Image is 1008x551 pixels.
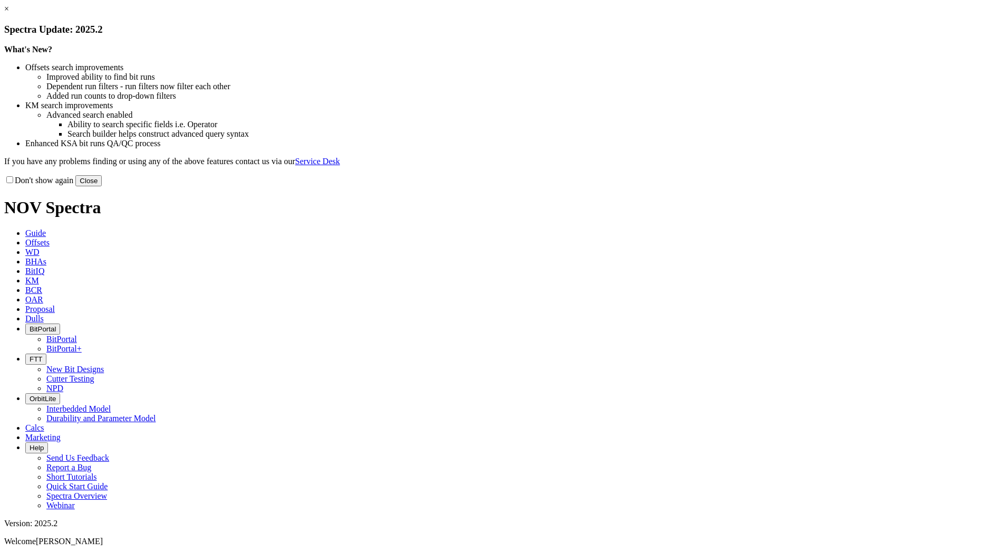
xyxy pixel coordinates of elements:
[46,374,94,383] a: Cutter Testing
[25,63,1004,72] li: Offsets search improvements
[25,229,46,237] span: Guide
[25,248,40,256] span: WD
[67,120,1004,129] li: Ability to search specific fields i.e. Operator
[46,110,1004,120] li: Advanced search enabled
[46,72,1004,82] li: Improved ability to find bit runs
[46,365,104,374] a: New Bit Designs
[25,101,1004,110] li: KM search improvements
[25,267,44,275] span: BitIQ
[25,295,43,304] span: OAR
[30,355,42,363] span: FTT
[46,344,82,353] a: BitPortal+
[46,414,156,423] a: Durability and Parameter Model
[4,24,1004,35] h3: Spectra Update: 2025.2
[67,129,1004,139] li: Search builder helps construct advanced query syntax
[30,444,44,452] span: Help
[25,257,46,266] span: BHAs
[46,82,1004,91] li: Dependent run filters - run filters now filter each other
[46,404,111,413] a: Interbedded Model
[30,325,56,333] span: BitPortal
[46,472,97,481] a: Short Tutorials
[25,286,42,294] span: BCR
[25,314,44,323] span: Dulls
[25,433,61,442] span: Marketing
[6,176,13,183] input: Don't show again
[295,157,340,166] a: Service Desk
[46,482,108,491] a: Quick Start Guide
[46,491,107,500] a: Spectra Overview
[46,463,91,472] a: Report a Bug
[4,176,73,185] label: Don't show again
[4,4,9,13] a: ×
[25,139,1004,148] li: Enhanced KSA bit runs QA/QC process
[25,276,39,285] span: KM
[46,501,75,510] a: Webinar
[25,238,50,247] span: Offsets
[46,384,63,393] a: NPD
[25,305,55,313] span: Proposal
[4,519,1004,528] div: Version: 2025.2
[4,45,52,54] strong: What's New?
[46,91,1004,101] li: Added run counts to drop-down filters
[4,157,1004,166] p: If you have any problems finding or using any of the above features contact us via our
[46,335,77,344] a: BitPortal
[4,198,1004,217] h1: NOV Spectra
[30,395,56,403] span: OrbitLite
[4,537,1004,546] p: Welcome
[75,175,102,186] button: Close
[46,453,109,462] a: Send Us Feedback
[25,423,44,432] span: Calcs
[36,537,103,546] span: [PERSON_NAME]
